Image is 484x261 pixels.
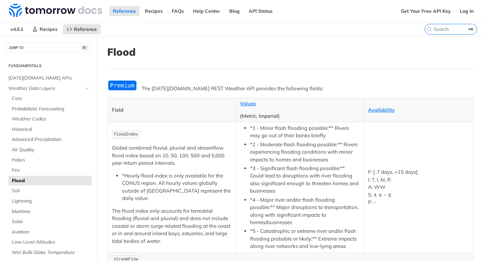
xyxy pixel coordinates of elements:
[12,126,90,133] span: Historical
[168,6,188,16] a: FAQs
[12,218,90,225] span: Solar
[12,249,90,256] span: Wet Bulb Globe Temperature
[8,227,92,237] a: Aviation
[12,198,90,205] span: Lightning
[397,6,454,16] a: Get Your Free API Key
[85,86,90,91] button: Hide subpages for Weather Data Layers
[240,112,359,120] p: (Metric, Imperial)
[74,26,97,32] span: Reference
[112,144,231,167] p: Global combined fluvial, pluvial and streamflow flood index based on 10, 50, 100, 500 and 5,000 y...
[8,85,83,92] span: Weather Data Layers
[368,107,395,113] a: Availability
[5,73,92,83] a: [DATE][DOMAIN_NAME] APIs
[8,124,92,135] a: Historical
[12,188,90,194] span: Soil
[250,124,359,140] li: *1 - Minor flash flooding possible:** Rivers may go out of their banks briefly
[250,141,359,164] li: *2 - Moderate flash flooding possible:** Rivers experiencing flooding conditions with minor impac...
[7,24,27,34] span: v4.0.1
[12,95,90,102] span: Core
[8,104,92,114] a: Probabilistic Forecasting
[8,196,92,206] a: Lightning
[240,100,256,107] a: Values
[9,4,102,17] img: Tomorrow.io Weather API Docs
[8,114,92,124] a: Weather Codes
[456,6,477,16] a: Log In
[189,6,224,16] a: Help Center
[109,6,139,16] a: Reference
[226,6,243,16] a: Blog
[8,176,92,186] a: Flood
[8,237,92,247] a: Low-Level Altitudes
[81,45,88,51] span: ⌘/
[12,157,90,164] span: Pollen
[8,207,92,217] a: Maritime
[8,145,92,155] a: Air Quality
[114,132,138,137] span: floodIndex
[12,167,90,174] span: Fire
[250,227,359,250] li: *5 - Catastrophic or extreme river and/or flash flooding probable or likely:** Extreme impacts al...
[427,27,432,32] svg: Search
[8,155,92,165] a: Pollen
[12,208,90,215] span: Maritime
[8,94,92,104] a: Core
[5,63,92,69] h2: Fundamentals
[12,106,90,112] span: Probabilistic Forecasting
[12,229,90,236] span: Aviation
[63,24,100,34] a: Reference
[5,43,92,53] button: JUMP TO⌘/
[12,147,90,153] span: Air Quality
[12,177,90,184] span: Flood
[40,26,57,32] span: Recipes
[250,196,359,226] li: *4 - Major river and/or flash flooding possible:** Major disruptions to transportation, along wit...
[245,6,276,16] a: API Status
[8,135,92,145] a: Advanced Precipitation
[107,85,474,93] p: The [DATE][DOMAIN_NAME] REST Weather API provides the following fields:
[112,106,231,114] p: Field
[112,207,231,245] p: The flood index only accounts for terrestrial flooding (fluvial and pluvial) and does not include...
[8,217,92,227] a: Solar
[8,186,92,196] a: Soil
[8,165,92,175] a: Fire
[250,165,359,195] li: *3 - Significant flash flooding possible:** Could lead to disruptions with river flooding also si...
[29,24,61,34] a: Recipes
[8,75,90,82] span: [DATE][DOMAIN_NAME] APIs
[8,248,92,258] a: Wet Bulb Globe Temperature
[122,172,231,202] li: *Hourly flood index is only available for the CONUS region. All hourly values globally outside of...
[467,26,475,33] kbd: ⌘K
[5,84,92,94] a: Weather Data LayersHide subpages for Weather Data Layers
[368,168,469,206] p: F: [-7 days, +15 days] I: T, I, M, R A: WW S: ∧ ∨ ~ ⧖ P: -
[141,6,166,16] a: Recipes
[107,46,474,58] h1: Flood
[12,136,90,143] span: Advanced Precipitation
[12,116,90,122] span: Weather Codes
[12,239,90,246] span: Low-Level Altitudes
